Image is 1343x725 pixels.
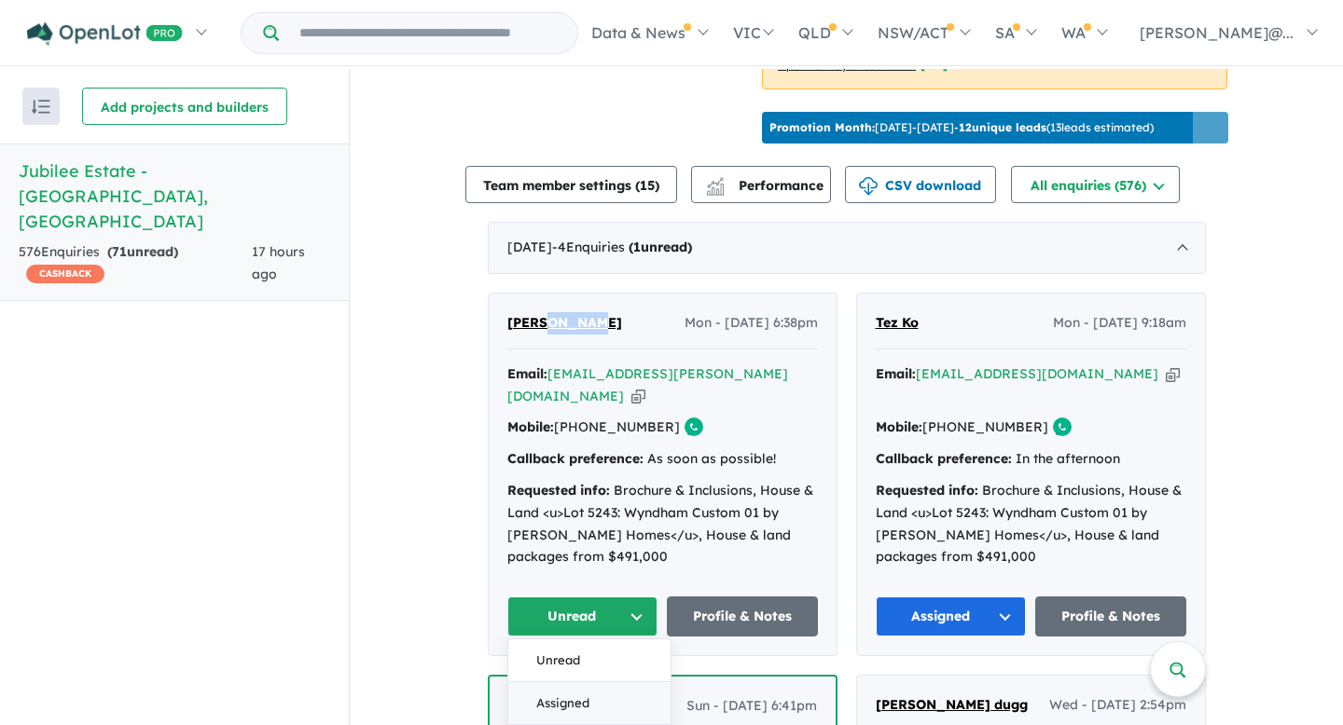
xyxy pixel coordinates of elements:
button: Unread [507,596,658,636]
strong: Email: [507,365,547,382]
b: Promotion Month: [769,120,875,134]
a: [PERSON_NAME] [507,312,622,335]
h5: Jubilee Estate - [GEOGRAPHIC_DATA] , [GEOGRAPHIC_DATA] [19,158,330,234]
div: [DATE] [488,222,1206,274]
span: CASHBACK [26,265,104,283]
button: Assigned [876,596,1027,636]
button: Performance [691,166,831,203]
button: All enquiries (576) [1011,166,1180,203]
button: Assigned [508,682,671,725]
span: [PERSON_NAME]@... [1140,23,1294,42]
p: [DATE] - [DATE] - ( 13 leads estimated) [769,119,1154,136]
a: [PHONE_NUMBER] [554,418,680,435]
strong: ( unread) [107,243,178,260]
span: 71 [112,243,127,260]
span: Mon - [DATE] 6:38pm [685,312,818,335]
strong: Requested info: [876,482,978,499]
a: Profile & Notes [1035,596,1186,636]
strong: Callback preference: [507,450,644,467]
div: Brochure & Inclusions, House & Land <u>Lot 5243: Wyndham Custom 01 by [PERSON_NAME] Homes</u>, Ho... [507,480,818,568]
strong: Mobile: [876,418,922,435]
img: download icon [859,177,878,196]
a: [EMAIL_ADDRESS][PERSON_NAME][DOMAIN_NAME] [507,365,788,404]
span: Performance [709,177,824,194]
a: [PHONE_NUMBER] [922,418,1048,435]
strong: Callback preference: [876,450,1012,467]
div: In the afternoon [876,448,1186,471]
img: sort.svg [32,100,50,114]
button: Copy [631,387,645,406]
img: line-chart.svg [707,177,724,187]
a: [PERSON_NAME] dugg [876,694,1028,717]
span: Wed - [DATE] 2:54pm [1049,694,1186,717]
span: - 4 Enquir ies [552,239,692,255]
a: Profile & Notes [667,596,818,636]
strong: ( unread) [629,239,692,255]
div: As soon as possible! [507,448,818,471]
img: Openlot PRO Logo White [27,22,183,46]
div: 576 Enquir ies [19,241,252,286]
b: 12 unique leads [959,120,1046,134]
button: CSV download [845,166,996,203]
span: [PERSON_NAME] dugg [876,696,1028,713]
span: Tez Ko [876,314,919,331]
div: Brochure & Inclusions, House & Land <u>Lot 5243: Wyndham Custom 01 by [PERSON_NAME] Homes</u>, Ho... [876,480,1186,568]
a: Tez Ko [876,312,919,335]
button: Copy [1166,364,1180,384]
span: Mon - [DATE] 9:18am [1053,312,1186,335]
strong: Email: [876,365,916,382]
button: Team member settings (15) [465,166,677,203]
strong: Requested info: [507,482,610,499]
span: 17 hours ago [252,243,305,282]
span: 1 [633,239,641,255]
span: Sun - [DATE] 6:41pm [686,695,817,718]
span: [PERSON_NAME] [507,314,622,331]
img: bar-chart.svg [706,184,725,196]
span: 15 [640,177,655,194]
button: Add projects and builders [82,88,287,125]
input: Try estate name, suburb, builder or developer [283,13,574,53]
strong: Mobile: [507,418,554,435]
a: [EMAIL_ADDRESS][DOMAIN_NAME] [916,365,1158,382]
button: Unread [508,639,671,682]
